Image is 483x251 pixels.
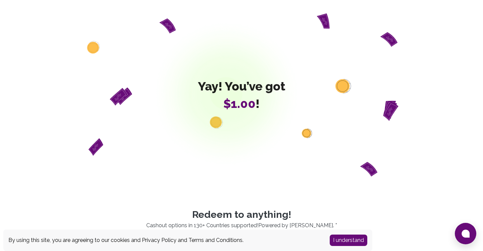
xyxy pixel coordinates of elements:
a: Terms and Conditions [189,237,243,243]
p: Redeem to anything! [40,209,443,221]
p: Cashout options in 130+ Countries supported! . * [40,222,443,230]
a: Powered by [PERSON_NAME] [258,222,333,229]
span: $1.00 [223,97,256,111]
div: By using this site, you are agreeing to our cookies and and . [8,236,320,244]
a: Privacy Policy [142,237,176,243]
span: Yay! You’ve got [198,79,285,93]
span: ! [198,97,285,110]
button: Open chat window [455,223,476,244]
button: Accept cookies [330,235,367,246]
